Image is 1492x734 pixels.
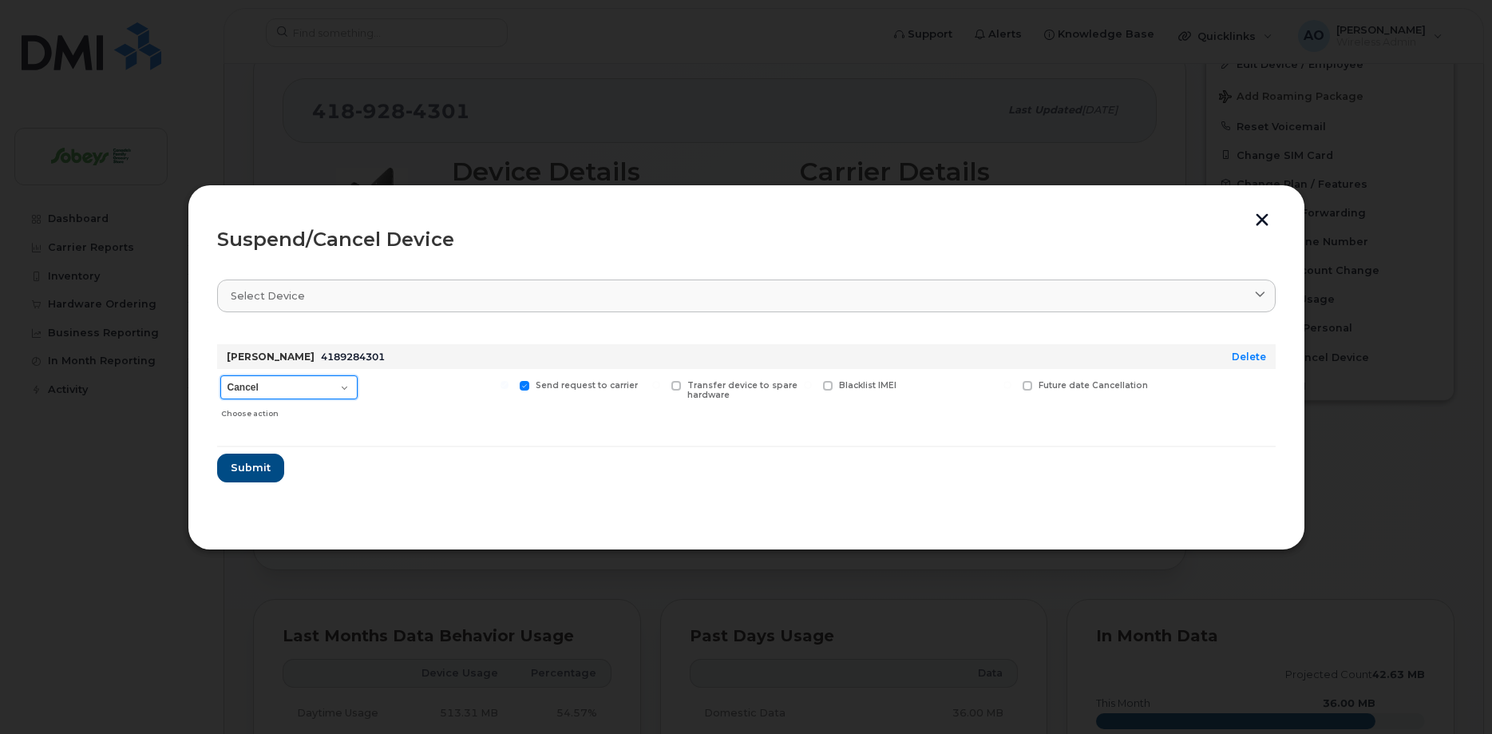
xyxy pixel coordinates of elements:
[217,454,284,482] button: Submit
[652,381,660,389] input: Transfer device to spare hardware
[231,460,271,475] span: Submit
[231,288,305,304] span: Select device
[321,351,385,363] span: 4189284301
[221,401,357,420] div: Choose action
[501,381,509,389] input: Send request to carrier
[839,380,896,391] span: Blacklist IMEI
[217,230,1276,249] div: Suspend/Cancel Device
[804,381,812,389] input: Blacklist IMEI
[227,351,315,363] strong: [PERSON_NAME]
[1039,380,1148,391] span: Future date Cancellation
[1232,351,1266,363] a: Delete
[1003,381,1011,389] input: Future date Cancellation
[217,280,1276,312] a: Select device
[536,380,638,391] span: Send request to carrier
[687,380,797,401] span: Transfer device to spare hardware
